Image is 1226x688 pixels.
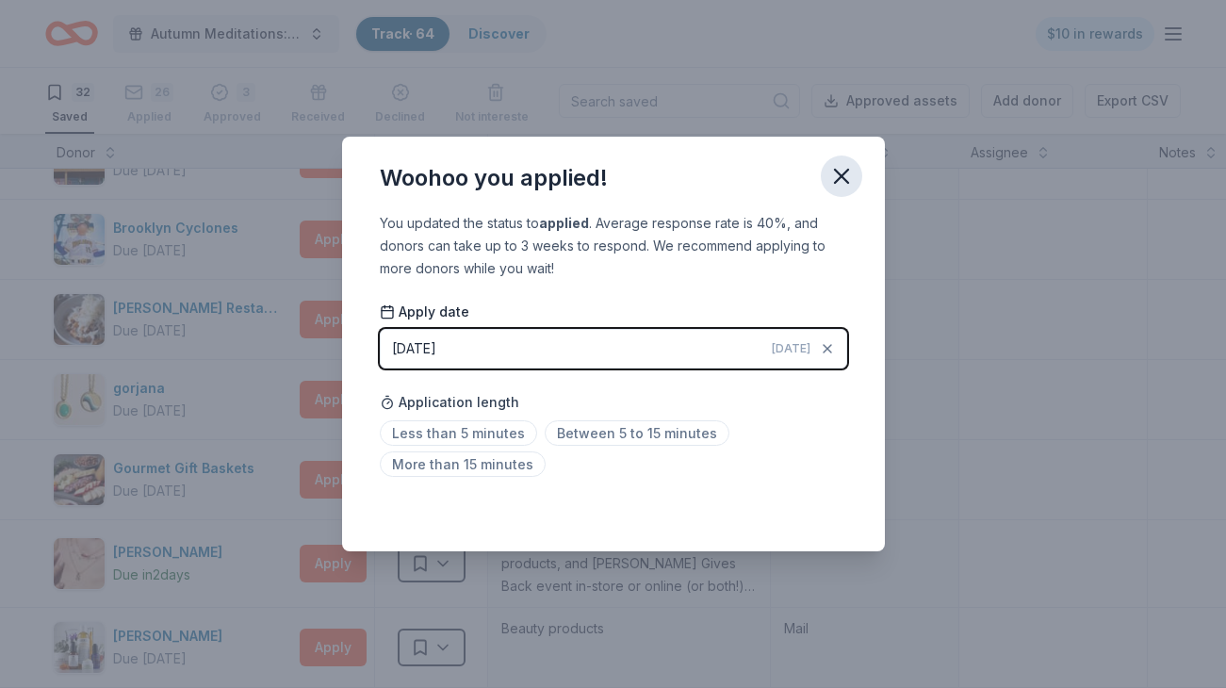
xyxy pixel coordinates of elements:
div: You updated the status to . Average response rate is 40%, and donors can take up to 3 weeks to re... [380,212,847,280]
div: Woohoo you applied! [380,163,608,193]
button: [DATE][DATE] [380,329,847,369]
span: [DATE] [772,341,810,356]
span: Apply date [380,303,469,321]
div: [DATE] [392,337,436,360]
span: Application length [380,391,519,414]
span: Less than 5 minutes [380,420,537,446]
b: applied [539,215,589,231]
span: Between 5 to 15 minutes [545,420,729,446]
span: More than 15 minutes [380,451,546,477]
